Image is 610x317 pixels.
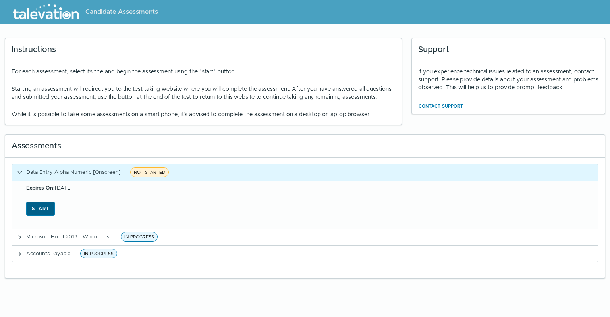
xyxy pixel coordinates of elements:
span: Candidate Assessments [85,7,158,17]
b: Expires On: [26,184,55,191]
button: Start [26,202,55,216]
div: Assessments [5,135,605,158]
button: Accounts PayableIN PROGRESS [12,246,598,262]
button: Data Entry Alpha Numeric [Onscreen]NOT STARTED [12,164,598,181]
button: Microsoft Excel 2019 - Whole TestIN PROGRESS [12,229,598,245]
div: Data Entry Alpha Numeric [Onscreen]NOT STARTED [12,181,598,229]
span: IN PROGRESS [80,249,117,258]
p: While it is possible to take some assessments on a smart phone, it's advised to complete the asse... [12,110,395,118]
span: Microsoft Excel 2019 - Whole Test [26,233,111,240]
span: Data Entry Alpha Numeric [Onscreen] [26,169,121,175]
div: For each assessment, select its title and begin the assessment using the "start" button. [12,67,395,118]
span: IN PROGRESS [121,232,158,242]
div: Support [412,38,605,61]
span: NOT STARTED [130,167,169,177]
div: Instructions [5,38,402,61]
button: Contact Support [418,101,463,111]
span: Help [41,6,52,13]
p: Starting an assessment will redirect you to the test taking website where you will complete the a... [12,85,395,101]
span: Accounts Payable [26,250,71,257]
span: [DATE] [26,184,72,191]
img: Talevation_Logo_Transparent_white.png [10,2,82,22]
div: If you experience technical issues related to an assessment, contact support. Please provide deta... [418,67,598,91]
